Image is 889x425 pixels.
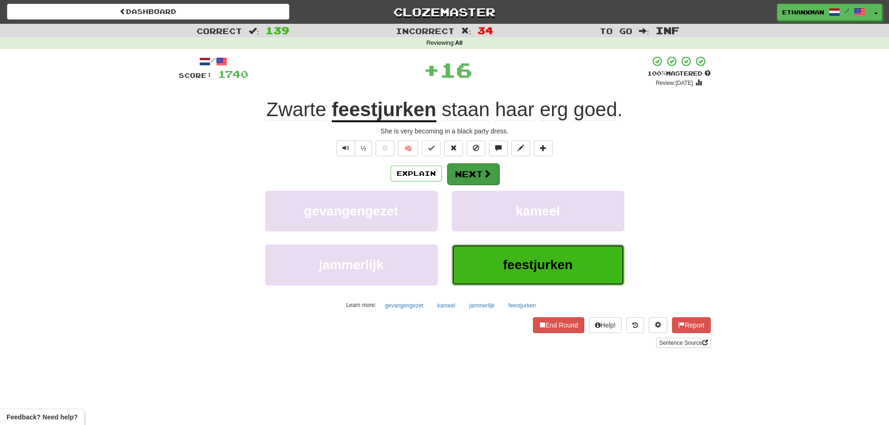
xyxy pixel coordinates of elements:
[179,126,711,136] div: She is very becoming in a black party dress.
[477,25,493,36] span: 34
[656,80,693,86] small: Review: [DATE]
[249,27,259,35] span: :
[218,68,248,80] span: 1740
[444,140,463,156] button: Reset to 0% Mastered (alt+r)
[396,26,455,35] span: Incorrect
[626,317,644,333] button: Round history (alt+y)
[376,140,394,156] button: Favorite sentence (alt+f)
[656,338,710,348] a: Sentence Source
[600,26,632,35] span: To go
[423,56,440,84] span: +
[391,166,442,181] button: Explain
[461,27,471,35] span: :
[639,27,649,35] span: :
[452,191,624,231] button: kameel
[845,7,849,14] span: /
[319,258,384,272] span: jammerlijk
[266,25,289,36] span: 139
[452,244,624,285] button: feestjurken
[179,56,248,67] div: /
[516,204,560,218] span: kameel
[265,191,438,231] button: gevangengezet
[179,71,212,79] span: Score:
[304,204,398,218] span: gevangengezet
[440,58,472,81] span: 16
[467,140,485,156] button: Ignore sentence (alt+i)
[511,140,530,156] button: Edit sentence (alt+d)
[266,98,326,121] span: Zwarte
[495,98,534,121] span: haar
[574,98,617,121] span: goed
[265,244,438,285] button: jammerlijk
[534,140,553,156] button: Add to collection (alt+a)
[442,98,490,121] span: staan
[346,302,376,308] small: Learn more:
[447,163,499,185] button: Next
[7,412,77,422] span: Open feedback widget
[336,140,355,156] button: Play sentence audio (ctl+space)
[647,70,666,77] span: 100 %
[422,140,441,156] button: Set this sentence to 100% Mastered (alt+m)
[335,140,372,156] div: Text-to-speech controls
[432,299,461,313] button: kameel
[332,98,436,122] u: feestjurken
[782,8,824,16] span: ethanxman
[436,98,623,121] span: .
[672,317,710,333] button: Report
[455,40,462,46] strong: All
[398,140,418,156] button: 🧠
[540,98,568,121] span: erg
[504,299,541,313] button: feestjurken
[355,140,372,156] button: ½
[489,140,508,156] button: Discuss sentence (alt+u)
[533,317,584,333] button: End Round
[303,4,586,20] a: Clozemaster
[464,299,500,313] button: jammerlijk
[7,4,289,20] a: Dashboard
[380,299,428,313] button: gevangengezet
[589,317,622,333] button: Help!
[777,4,870,21] a: ethanxman /
[647,70,711,78] div: Mastered
[196,26,242,35] span: Correct
[656,25,679,36] span: Inf
[503,258,573,272] span: feestjurken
